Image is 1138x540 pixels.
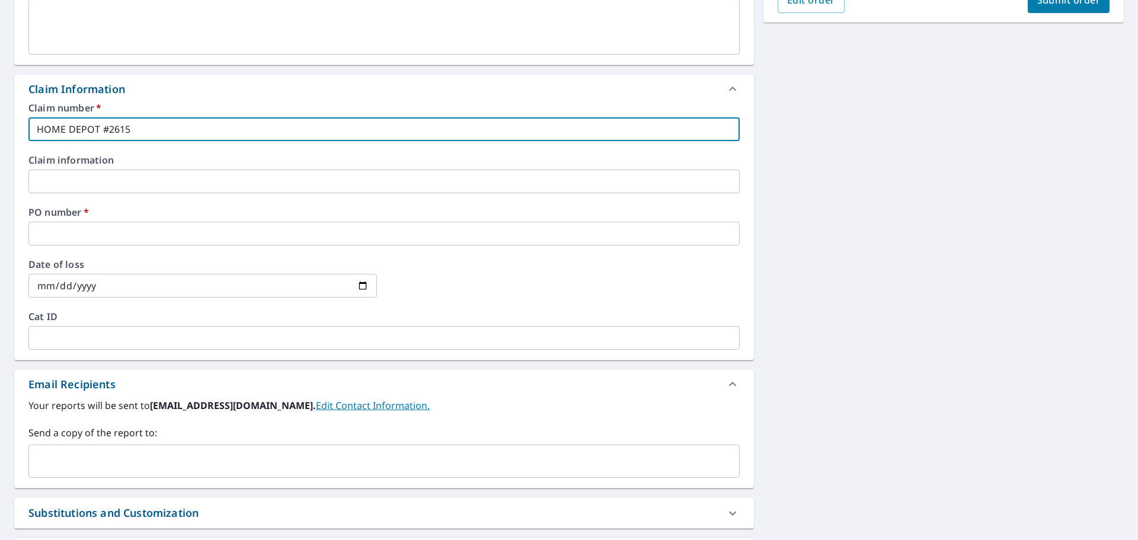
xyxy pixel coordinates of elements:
[28,398,740,413] label: Your reports will be sent to
[28,81,125,97] div: Claim Information
[28,376,116,392] div: Email Recipients
[28,155,740,165] label: Claim information
[150,399,316,412] b: [EMAIL_ADDRESS][DOMAIN_NAME].
[28,426,740,440] label: Send a copy of the report to:
[14,370,754,398] div: Email Recipients
[316,399,430,412] a: EditContactInfo
[28,207,740,217] label: PO number
[28,312,740,321] label: Cat ID
[14,75,754,103] div: Claim Information
[28,505,199,521] div: Substitutions and Customization
[28,103,740,113] label: Claim number
[28,260,377,269] label: Date of loss
[14,498,754,528] div: Substitutions and Customization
